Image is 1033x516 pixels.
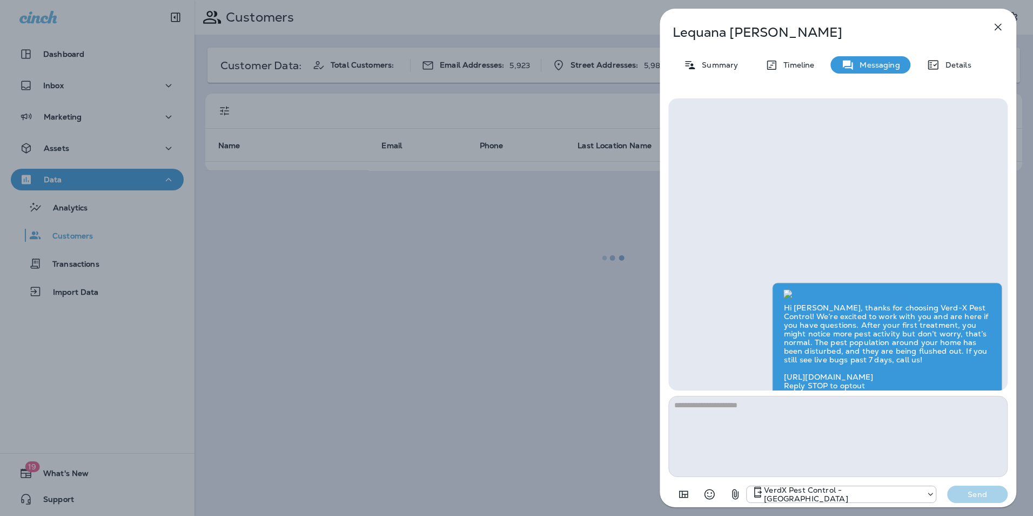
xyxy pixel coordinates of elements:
button: Select an emoji [699,484,720,505]
p: Details [940,61,971,69]
p: Timeline [778,61,814,69]
p: Lequana [PERSON_NAME] [673,25,968,40]
button: Add in a premade template [673,484,694,505]
p: VerdX Pest Control - [GEOGRAPHIC_DATA] [764,486,921,503]
div: +1 (629) 306-9680 [747,486,936,503]
p: Messaging [854,61,900,69]
img: twilio-download [784,289,793,298]
p: Summary [696,61,738,69]
div: Hi [PERSON_NAME], thanks for choosing Verd-X Pest Control! We’re excited to work with you and are... [773,283,1003,396]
